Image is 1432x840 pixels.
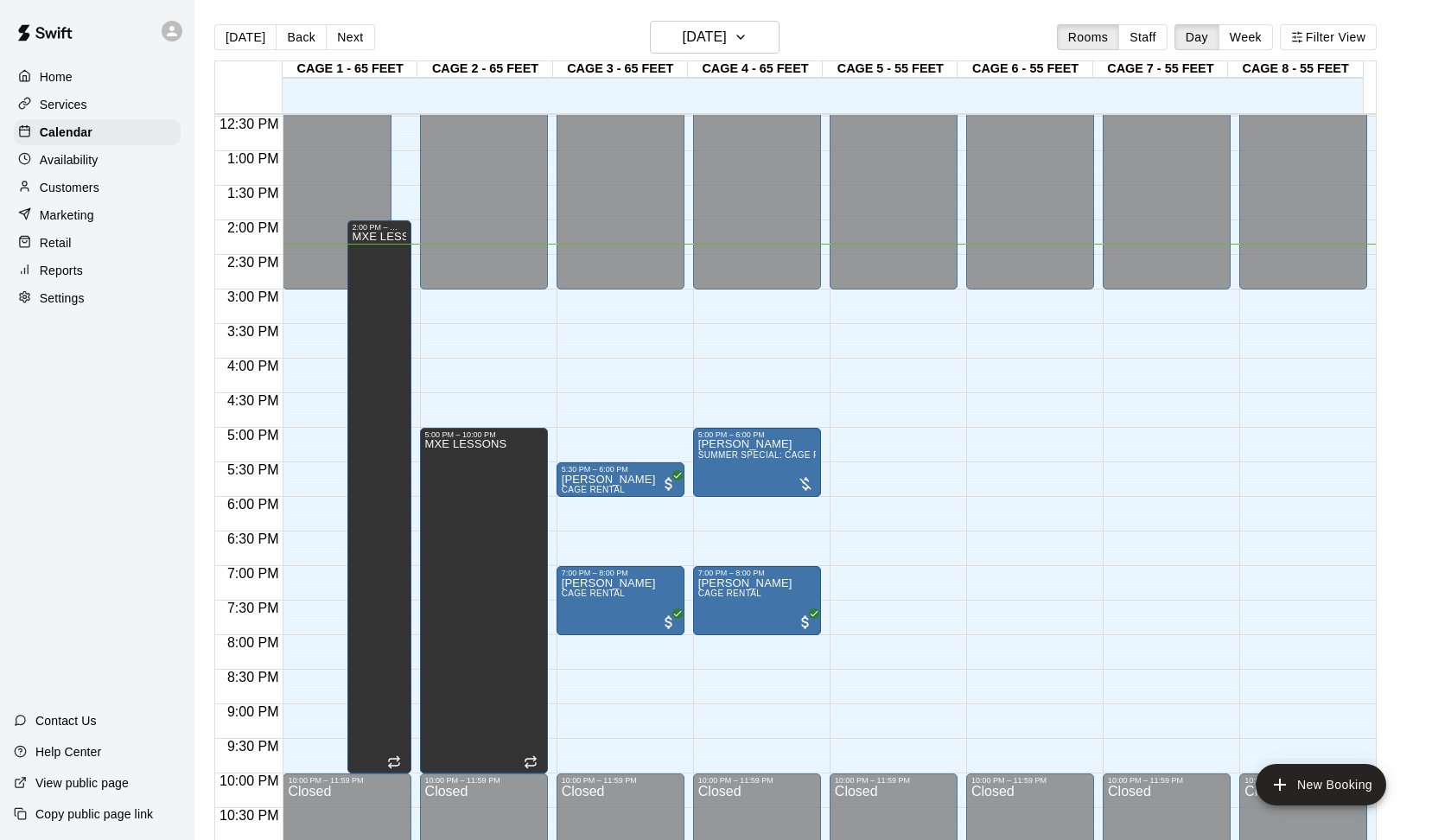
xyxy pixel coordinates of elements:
span: 10:30 PM [215,808,283,823]
p: Contact Us [35,712,97,729]
p: Services [40,96,87,113]
span: 3:00 PM [223,290,283,304]
div: 10:00 PM – 11:59 PM [288,776,405,785]
div: 5:00 PM – 6:00 PM [698,430,816,439]
div: CAGE 5 - 55 FEET [823,61,958,78]
span: 1:30 PM [223,186,283,200]
a: Home [14,64,181,90]
span: 6:30 PM [223,531,283,546]
div: CAGE 3 - 65 FEET [553,61,688,78]
span: All customers have paid [797,614,814,631]
button: Next [326,24,374,50]
button: Back [276,24,327,50]
h6: [DATE] [683,25,727,49]
button: Rooms [1057,24,1119,50]
p: View public page [35,774,129,792]
span: 9:00 PM [223,704,283,719]
div: 10:00 PM – 11:59 PM [835,776,952,785]
div: 10:00 PM – 11:59 PM [1108,776,1225,785]
div: 5:30 PM – 6:00 PM [562,465,679,474]
button: Week [1219,24,1273,50]
div: 10:00 PM – 11:59 PM [698,776,816,785]
div: 5:00 PM – 6:00 PM: Lori Gresko [693,428,821,497]
span: All customers have paid [660,475,678,493]
p: Availability [40,151,99,169]
div: 10:00 PM – 11:59 PM [425,776,543,785]
a: Settings [14,285,181,311]
span: CAGE RENTAL [562,589,626,598]
div: 7:00 PM – 8:00 PM: Adam Weinbrom [693,566,821,635]
span: 5:00 PM [223,428,283,442]
div: 7:00 PM – 8:00 PM: John DiMartino [557,566,684,635]
p: Customers [40,179,99,196]
a: Availability [14,147,181,173]
button: [DATE] [214,24,277,50]
p: Settings [40,290,85,307]
p: Retail [40,234,72,251]
a: Services [14,92,181,118]
div: 7:00 PM – 8:00 PM [698,569,816,577]
span: 1:00 PM [223,151,283,166]
span: 9:30 PM [223,739,283,754]
span: 4:30 PM [223,393,283,408]
a: Retail [14,230,181,256]
span: Recurring event [524,755,538,769]
div: CAGE 1 - 65 FEET [283,61,417,78]
div: CAGE 2 - 65 FEET [417,61,552,78]
span: 7:30 PM [223,601,283,615]
div: CAGE 8 - 55 FEET [1228,61,1363,78]
span: CAGE RENTAL [562,485,626,494]
span: 2:30 PM [223,255,283,270]
button: Staff [1118,24,1168,50]
button: add [1256,764,1386,805]
p: Copy public page link [35,805,153,823]
a: Marketing [14,202,181,228]
div: CAGE 6 - 55 FEET [958,61,1092,78]
span: 5:30 PM [223,462,283,477]
div: 5:00 PM – 10:00 PM: MXE LESSONS [420,428,548,773]
span: 7:00 PM [223,566,283,581]
button: Day [1174,24,1219,50]
span: 8:00 PM [223,635,283,650]
span: Recurring event [387,755,401,769]
span: All customers have paid [660,614,678,631]
span: 3:30 PM [223,324,283,339]
div: 2:00 PM – 10:00 PM: MXE LESSONS [347,220,411,773]
div: 10:00 PM – 11:59 PM [1244,776,1362,785]
span: 10:00 PM [215,773,283,788]
span: 4:00 PM [223,359,283,373]
div: CAGE 7 - 55 FEET [1093,61,1228,78]
span: CAGE RENTAL [698,589,762,598]
p: Reports [40,262,83,279]
a: Customers [14,175,181,200]
a: Reports [14,258,181,283]
p: Calendar [40,124,92,141]
p: Home [40,68,73,86]
button: [DATE] [650,21,780,54]
div: 10:00 PM – 11:59 PM [562,776,679,785]
div: 5:30 PM – 6:00 PM: Paul Cockren [557,462,684,497]
span: 6:00 PM [223,497,283,512]
span: 8:30 PM [223,670,283,684]
p: Marketing [40,207,94,224]
div: 5:00 PM – 10:00 PM [425,430,543,439]
span: SUMMER SPECIAL: CAGE RENTAL + BASEBALL MACHINE [698,450,950,460]
span: 2:00 PM [223,220,283,235]
p: Help Center [35,743,101,760]
div: 7:00 PM – 8:00 PM [562,569,679,577]
a: Calendar [14,119,181,145]
span: 12:30 PM [215,117,283,131]
button: Filter View [1280,24,1377,50]
div: 2:00 PM – 10:00 PM [353,223,406,232]
div: CAGE 4 - 65 FEET [688,61,823,78]
div: 10:00 PM – 11:59 PM [971,776,1089,785]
